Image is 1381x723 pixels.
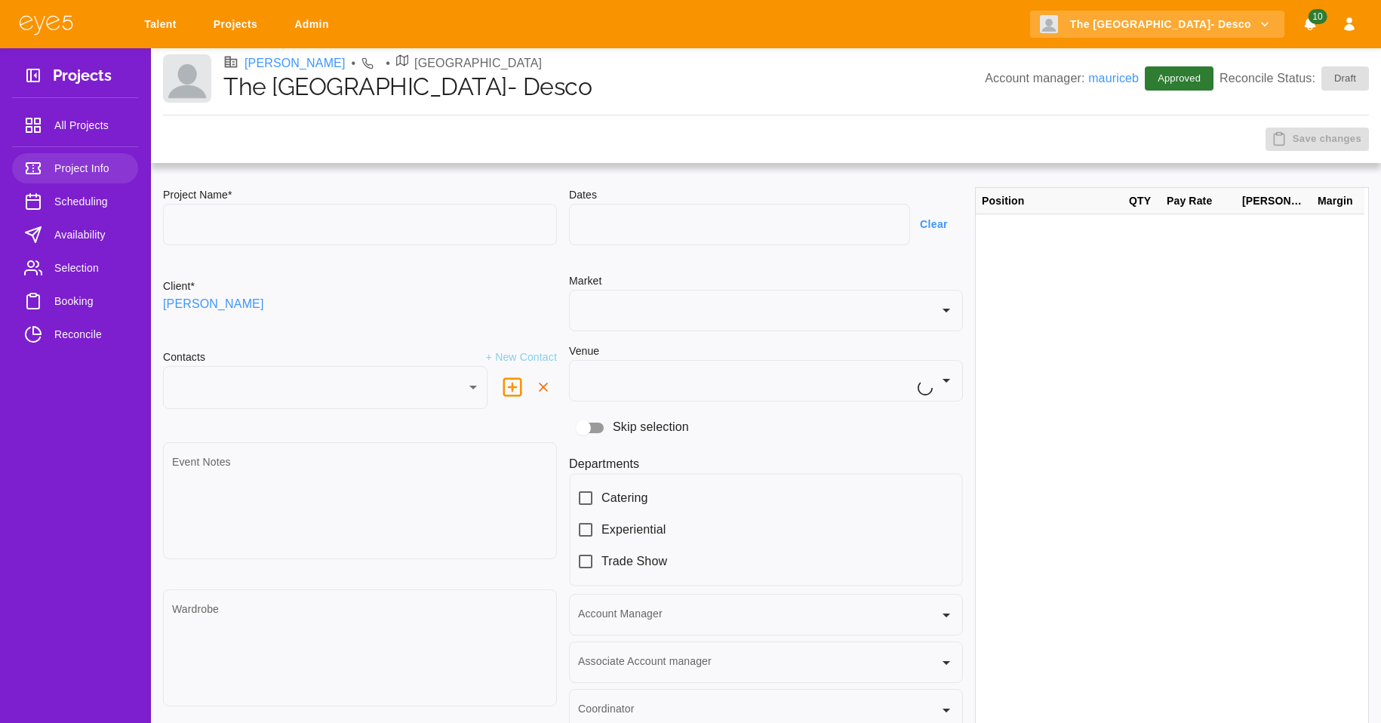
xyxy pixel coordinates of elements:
span: Booking [54,292,126,310]
button: Open [936,300,957,321]
button: The [GEOGRAPHIC_DATA]- Desco [1030,11,1284,38]
button: Open [936,652,957,673]
div: Position [976,188,1123,214]
p: Reconcile Status: [1220,66,1369,91]
p: + New Contact [486,349,557,366]
a: Reconcile [12,319,138,349]
div: [PERSON_NAME] [1236,188,1312,214]
h6: Contacts [163,349,205,366]
a: All Projects [12,110,138,140]
h6: Market [569,273,963,290]
h3: Projects [53,66,112,90]
span: Selection [54,259,126,277]
button: delete [530,374,557,401]
span: Catering [601,489,648,507]
span: Scheduling [54,192,126,211]
button: Notifications [1296,11,1324,38]
p: Account manager: [985,69,1139,88]
button: delete [495,370,530,405]
h6: Client* [163,278,195,295]
h6: Venue [569,343,599,360]
span: Project Info [54,159,126,177]
div: QTY [1123,188,1161,214]
a: Project Info [12,153,138,183]
li: • [352,54,356,72]
h6: Dates [569,187,963,204]
span: Trade Show [601,552,667,571]
a: Projects [204,11,272,38]
span: Approved [1149,71,1210,86]
a: Booking [12,286,138,316]
button: Clear [910,211,963,238]
a: Scheduling [12,186,138,217]
button: Open [936,605,957,626]
a: Admin [285,11,344,38]
a: Availability [12,220,138,250]
a: mauriceb [1088,72,1139,85]
span: Reconcile [54,325,126,343]
div: Skip selection [569,414,963,442]
div: Pay Rate [1161,188,1236,214]
li: • [386,54,390,72]
img: Client logo [163,54,211,103]
a: [PERSON_NAME] [163,295,264,313]
button: Open [936,700,957,721]
span: 10 [1308,9,1327,24]
a: Selection [12,253,138,283]
a: Talent [134,11,192,38]
h1: The [GEOGRAPHIC_DATA]- Desco [223,72,985,101]
p: [GEOGRAPHIC_DATA] [414,54,542,72]
span: Availability [54,226,126,244]
span: All Projects [54,116,126,134]
div: Margin [1312,188,1364,214]
img: eye5 [18,14,74,35]
h6: Departments [569,454,963,473]
a: [PERSON_NAME] [245,54,346,72]
span: Draft [1325,71,1365,86]
h6: Project Name* [163,187,557,204]
img: Client logo [1040,15,1058,33]
span: Experiential [601,521,666,539]
button: Open [936,370,957,391]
